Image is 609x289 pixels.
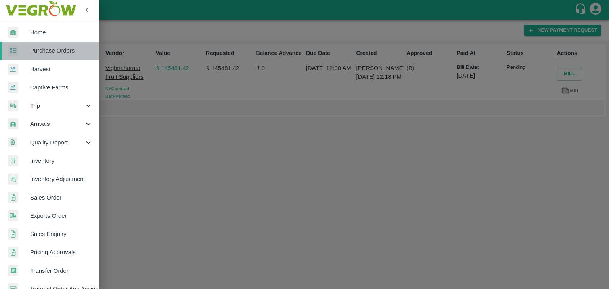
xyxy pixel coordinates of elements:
[8,137,17,147] img: qualityReport
[8,45,18,57] img: reciept
[30,156,93,165] span: Inventory
[30,211,93,220] span: Exports Order
[8,63,18,75] img: harvest
[8,247,18,258] img: sales
[8,82,18,93] img: harvest
[30,101,84,110] span: Trip
[8,118,18,130] img: whArrival
[30,193,93,202] span: Sales Order
[8,228,18,240] img: sales
[30,28,93,37] span: Home
[30,138,84,147] span: Quality Report
[30,46,93,55] span: Purchase Orders
[8,27,18,38] img: whArrival
[30,230,93,238] span: Sales Enquiry
[8,155,18,167] img: whInventory
[30,248,93,257] span: Pricing Approvals
[30,83,93,92] span: Captive Farms
[8,265,18,276] img: whTransfer
[8,192,18,203] img: sales
[30,120,84,128] span: Arrivals
[8,100,18,112] img: delivery
[30,65,93,74] span: Harvest
[8,210,18,221] img: shipments
[30,175,93,183] span: Inventory Adjustment
[8,173,18,185] img: inventory
[30,266,93,275] span: Transfer Order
